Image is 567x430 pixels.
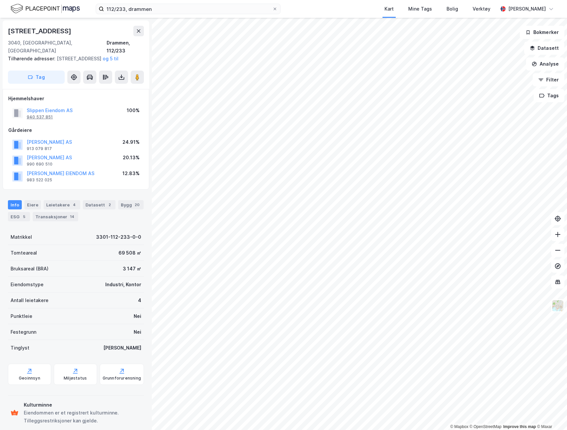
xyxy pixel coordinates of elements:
[534,398,567,430] iframe: Chat Widget
[19,376,40,381] div: Geoinnsyn
[473,5,490,13] div: Verktøy
[8,126,144,134] div: Gårdeiere
[11,3,80,15] img: logo.f888ab2527a4732fd821a326f86c7f29.svg
[8,71,65,84] button: Tag
[450,424,468,429] a: Mapbox
[8,200,22,209] div: Info
[127,107,140,114] div: 100%
[11,281,44,289] div: Eiendomstype
[134,312,141,320] div: Nei
[27,177,52,183] div: 983 522 025
[33,212,78,221] div: Transaksjoner
[123,265,141,273] div: 3 147 ㎡
[534,398,567,430] div: Kontrollprogram for chat
[11,312,32,320] div: Punktleie
[503,424,536,429] a: Improve this map
[11,233,32,241] div: Matrikkel
[122,138,140,146] div: 24.91%
[138,296,141,304] div: 4
[122,169,140,177] div: 12.83%
[69,213,76,220] div: 14
[27,146,52,151] div: 913 079 817
[106,201,113,208] div: 2
[105,281,141,289] div: Industri, Kontor
[83,200,116,209] div: Datasett
[134,328,141,336] div: Nei
[8,212,30,221] div: ESG
[123,154,140,162] div: 20.13%
[534,89,564,102] button: Tags
[11,296,49,304] div: Antall leietakere
[408,5,432,13] div: Mine Tags
[11,344,29,352] div: Tinglyst
[384,5,394,13] div: Kart
[71,201,78,208] div: 4
[24,200,41,209] div: Eiere
[21,213,27,220] div: 5
[8,55,139,63] div: [STREET_ADDRESS]
[447,5,458,13] div: Bolig
[27,114,53,120] div: 940 537 851
[24,409,141,425] div: Eiendommen er et registrert kulturminne. Tilleggsrestriksjoner kan gjelde.
[8,95,144,103] div: Hjemmelshaver
[103,376,141,381] div: Grunnforurensning
[11,249,37,257] div: Tomteareal
[470,424,502,429] a: OpenStreetMap
[533,73,564,86] button: Filter
[104,4,272,14] input: Søk på adresse, matrikkel, gårdeiere, leietakere eller personer
[44,200,80,209] div: Leietakere
[118,249,141,257] div: 69 508 ㎡
[8,56,57,61] span: Tilhørende adresser:
[8,39,107,55] div: 3040, [GEOGRAPHIC_DATA], [GEOGRAPHIC_DATA]
[64,376,87,381] div: Miljøstatus
[118,200,144,209] div: Bygg
[524,42,564,55] button: Datasett
[508,5,546,13] div: [PERSON_NAME]
[24,401,141,409] div: Kulturminne
[11,265,49,273] div: Bruksareal (BRA)
[11,328,36,336] div: Festegrunn
[107,39,144,55] div: Drammen, 112/233
[551,299,564,312] img: Z
[27,162,52,167] div: 990 690 510
[133,201,141,208] div: 20
[8,26,73,36] div: [STREET_ADDRESS]
[103,344,141,352] div: [PERSON_NAME]
[96,233,141,241] div: 3301-112-233-0-0
[520,26,564,39] button: Bokmerker
[526,57,564,71] button: Analyse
